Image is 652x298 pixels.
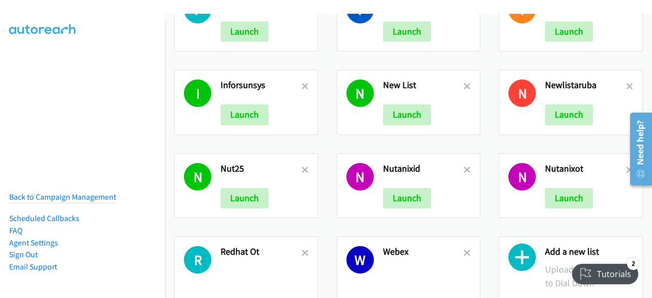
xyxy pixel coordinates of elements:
[9,262,57,272] a: Email Support
[545,163,626,175] h2: Nutanixot
[383,188,431,208] button: Launch
[221,104,268,125] button: Launch
[545,188,593,208] button: Launch
[9,250,38,259] a: Sign Out
[383,246,464,258] h2: Webex
[184,163,211,191] h1: N
[221,188,268,208] button: Launch
[346,246,374,274] h1: W
[508,163,536,191] h1: N
[383,104,431,125] button: Launch
[545,246,633,258] h2: Add a new list
[184,246,211,274] h1: R
[346,163,374,191] h1: N
[9,226,22,235] a: FAQ
[545,79,626,91] h2: Newlistaruba
[346,79,374,107] h1: N
[566,254,644,290] iframe: Checklist
[383,79,464,91] h2: New List
[221,21,268,42] button: Launch
[383,21,431,42] button: Launch
[9,238,58,248] a: Agent Settings
[545,262,633,290] p: Upload a New CSV File to Dial Down
[221,163,302,175] h2: Nut25
[221,79,302,91] h2: Inforsunsys
[221,246,302,258] h2: Redhat Ot
[623,109,652,189] iframe: Resource Center
[545,21,593,42] button: Launch
[9,192,116,202] a: Back to Campaign Management
[184,79,211,107] h1: I
[383,163,464,175] h2: Nutanixid
[9,213,79,223] a: Scheduled Callbacks
[545,104,593,125] button: Launch
[508,79,536,107] h1: N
